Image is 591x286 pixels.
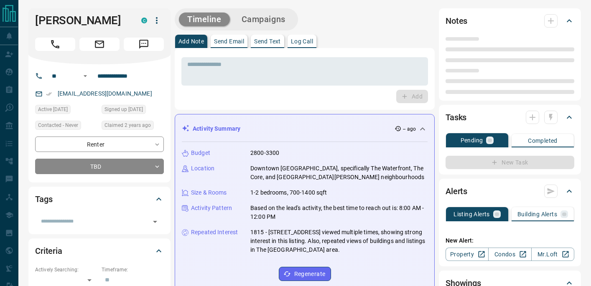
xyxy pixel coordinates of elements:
div: Tasks [446,107,574,127]
span: Message [124,38,164,51]
h2: Notes [446,14,467,28]
p: Building Alerts [517,211,557,217]
h2: Tasks [446,111,466,124]
div: Criteria [35,241,164,261]
div: Renter [35,137,164,152]
span: Email [79,38,120,51]
p: 2800-3300 [250,149,279,157]
a: Property [446,248,489,261]
svg: Email Verified [46,91,52,97]
p: Listing Alerts [453,211,490,217]
p: Log Call [291,38,313,44]
p: Activity Pattern [191,204,232,213]
p: Activity Summary [193,124,240,133]
p: 1-2 bedrooms, 700-1400 sqft [250,188,327,197]
p: 1815 - [STREET_ADDRESS] viewed multiple times, showing strong interest in this listing. Also, rep... [250,228,428,254]
p: Actively Searching: [35,266,97,273]
p: Pending [461,137,483,143]
span: Claimed 2 years ago [104,121,151,129]
a: Condos [488,248,531,261]
div: TBD [35,159,164,174]
div: Activity Summary-- ago [182,121,428,137]
span: Contacted - Never [38,121,78,129]
p: Timeframe: [102,266,164,273]
h2: Criteria [35,244,62,258]
a: Mr.Loft [531,248,574,261]
p: -- ago [403,125,416,133]
p: Based on the lead's activity, the best time to reach out is: 8:00 AM - 12:00 PM [250,204,428,221]
p: Size & Rooms [191,188,227,197]
span: Call [35,38,75,51]
button: Regenerate [279,267,331,281]
p: Budget [191,149,210,157]
a: [EMAIL_ADDRESS][DOMAIN_NAME] [58,90,152,97]
p: Send Email [214,38,244,44]
h2: Tags [35,192,52,206]
div: Wed Jul 30 2025 [35,105,97,116]
button: Campaigns [233,13,294,26]
button: Timeline [179,13,230,26]
div: Sat Apr 01 2023 [102,121,164,132]
div: Notes [446,11,574,31]
div: Alerts [446,181,574,201]
p: Location [191,164,214,173]
h2: Alerts [446,185,467,198]
p: Repeated Interest [191,228,238,237]
p: Downtown [GEOGRAPHIC_DATA], specifically The Waterfront, The Core, and [GEOGRAPHIC_DATA][PERSON_N... [250,164,428,182]
h1: [PERSON_NAME] [35,14,129,27]
p: Add Note [178,38,204,44]
div: Tags [35,189,164,209]
p: Completed [528,138,558,144]
div: Tue Jan 03 2023 [102,105,164,116]
button: Open [149,216,161,228]
p: New Alert: [446,236,574,245]
button: Open [80,71,90,81]
span: Active [DATE] [38,105,68,114]
div: condos.ca [141,18,147,23]
span: Signed up [DATE] [104,105,143,114]
p: Send Text [254,38,281,44]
